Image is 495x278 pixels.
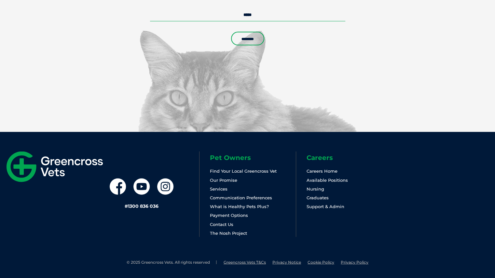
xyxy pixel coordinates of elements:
a: Services [210,186,227,192]
a: Our Promise [210,178,237,183]
a: Cookie Policy [308,260,334,265]
a: Privacy Policy [341,260,368,265]
a: The Nosh Project [210,231,247,236]
a: Privacy Notice [272,260,301,265]
a: #1300 836 036 [125,203,158,209]
span: # [125,203,128,209]
h6: Careers [307,154,392,161]
a: Careers Home [307,168,337,174]
a: Payment Options [210,213,248,218]
h6: Pet Owners [210,154,296,161]
a: Find Your Local Greencross Vet [210,168,277,174]
a: Contact Us [210,222,233,227]
a: Communication Preferences [210,195,272,200]
li: © 2025 Greencross Vets. All rights reserved [127,260,217,265]
a: Available Positions [307,178,348,183]
a: What is Healthy Pets Plus? [210,204,269,209]
a: Nursing [307,186,324,192]
a: Greencross Vets T&Cs [224,260,266,265]
a: Support & Admin [307,204,344,209]
a: Graduates [307,195,329,200]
